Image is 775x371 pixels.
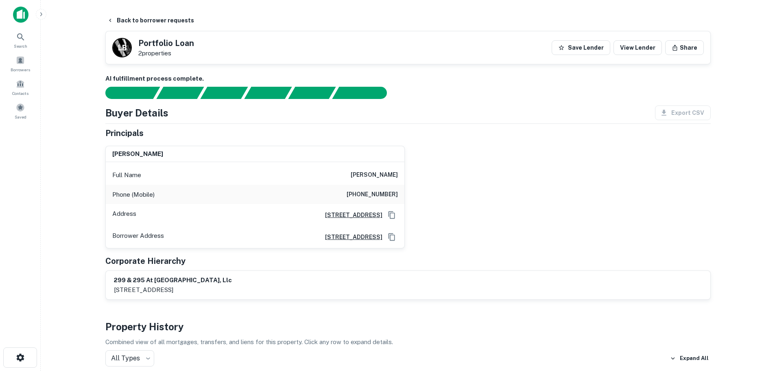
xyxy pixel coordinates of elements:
button: Share [665,40,704,55]
h5: Principals [105,127,144,139]
div: Sending borrower request to AI... [96,87,157,99]
a: [STREET_ADDRESS] [319,233,382,241]
h6: 299 & 295 at [GEOGRAPHIC_DATA], llc [114,276,232,285]
h6: [PERSON_NAME] [351,170,398,180]
p: [STREET_ADDRESS] [114,285,232,295]
div: Principals found, AI now looking for contact information... [244,87,292,99]
h4: Buyer Details [105,105,168,120]
p: Address [112,209,136,221]
a: L B [112,38,132,57]
h5: Portfolio Loan [138,39,194,47]
p: Full Name [112,170,141,180]
h6: [PERSON_NAME] [112,149,163,159]
span: Search [14,43,27,49]
button: Save Lender [552,40,610,55]
div: AI fulfillment process complete. [332,87,397,99]
span: Borrowers [11,66,30,73]
a: Borrowers [2,53,38,75]
div: Documents found, AI parsing details... [200,87,248,99]
p: Combined view of all mortgages, transfers, and liens for this property. Click any row to expand d... [105,337,711,347]
a: Search [2,29,38,51]
a: View Lender [613,40,662,55]
h4: Property History [105,319,711,334]
button: Back to borrower requests [104,13,197,28]
a: [STREET_ADDRESS] [319,211,382,220]
iframe: Chat Widget [734,306,775,345]
button: Expand All [668,352,711,364]
p: 2 properties [138,50,194,57]
h6: AI fulfillment process complete. [105,74,711,83]
div: All Types [105,350,154,367]
img: capitalize-icon.png [13,7,28,23]
h6: [PHONE_NUMBER] [347,190,398,200]
div: Your request is received and processing... [156,87,204,99]
p: L B [118,42,126,53]
h5: Corporate Hierarchy [105,255,186,267]
button: Copy Address [386,209,398,221]
a: Saved [2,100,38,122]
span: Saved [15,114,26,120]
div: Principals found, still searching for contact information. This may take time... [288,87,336,99]
p: Phone (Mobile) [112,190,155,200]
button: Copy Address [386,231,398,243]
p: Borrower Address [112,231,164,243]
span: Contacts [12,90,28,97]
a: Contacts [2,76,38,98]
